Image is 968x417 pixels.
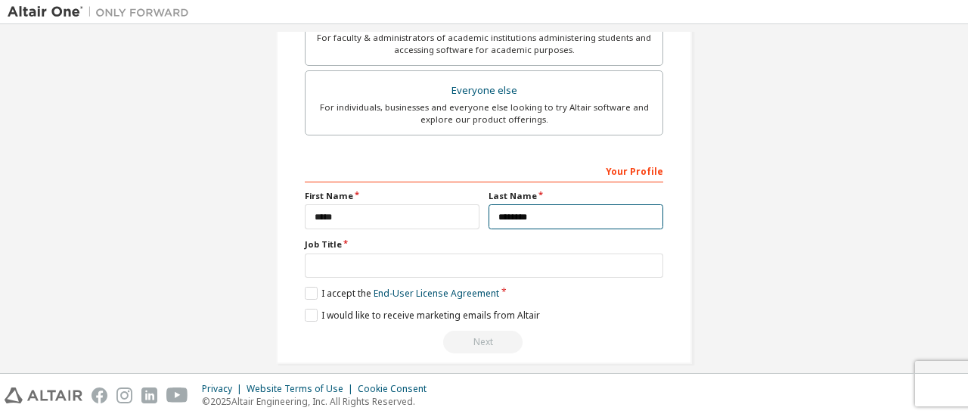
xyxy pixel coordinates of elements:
[141,387,157,403] img: linkedin.svg
[305,287,499,300] label: I accept the
[305,190,479,202] label: First Name
[305,331,663,353] div: Read and acccept EULA to continue
[305,158,663,182] div: Your Profile
[305,309,540,322] label: I would like to receive marketing emails from Altair
[202,395,436,408] p: © 2025 Altair Engineering, Inc. All Rights Reserved.
[116,387,132,403] img: instagram.svg
[5,387,82,403] img: altair_logo.svg
[247,383,358,395] div: Website Terms of Use
[489,190,663,202] label: Last Name
[166,387,188,403] img: youtube.svg
[92,387,107,403] img: facebook.svg
[315,32,653,56] div: For faculty & administrators of academic institutions administering students and accessing softwa...
[358,383,436,395] div: Cookie Consent
[315,101,653,126] div: For individuals, businesses and everyone else looking to try Altair software and explore our prod...
[305,238,663,251] label: Job Title
[315,80,653,101] div: Everyone else
[374,287,499,300] a: End-User License Agreement
[8,5,197,20] img: Altair One
[202,383,247,395] div: Privacy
